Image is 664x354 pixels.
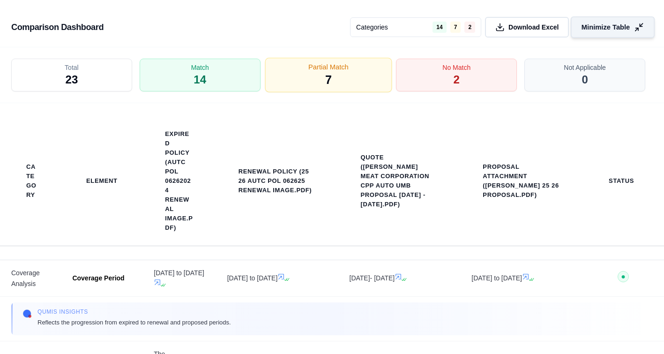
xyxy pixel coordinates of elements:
strong: Coverage Period [72,274,124,282]
th: Quote ([PERSON_NAME] Meat Corporation CPP Auto UMB Proposal [DATE] - [DATE].pdf) [350,147,449,215]
span: Qumis INSIGHTS [37,308,231,316]
th: Proposal Attachment ([PERSON_NAME] 25 26 Proposal.pdf) [471,157,571,205]
th: Status [597,171,645,191]
span: [DATE]- [DATE] [350,273,449,284]
th: Renewal Policy (25 26 AUTC POL 062625 Renewal Image.pdf) [227,161,327,201]
th: Expired Policy (AUTC POL 06262024 Renewal Image.pdf) [154,124,204,238]
span: Partial Match [308,62,349,72]
span: [DATE] to [DATE] [471,273,571,284]
button: ● [618,271,629,286]
span: 0 [582,72,588,87]
span: 14 [194,72,206,87]
span: Total [65,63,79,72]
th: Category [15,157,50,205]
span: [DATE] to [DATE] [227,273,327,284]
span: Reflects the progression from expired to renewal and proposed periods. [37,317,231,327]
span: 7 [325,72,331,88]
span: 2 [454,72,460,87]
span: No Match [442,63,470,72]
span: Match [191,63,209,72]
span: ● [621,273,626,280]
span: [DATE] to [DATE] [154,268,204,289]
span: Not Applicable [564,63,606,72]
span: 23 [66,72,78,87]
span: Coverage Analysis [11,268,50,289]
th: Element [75,171,129,191]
